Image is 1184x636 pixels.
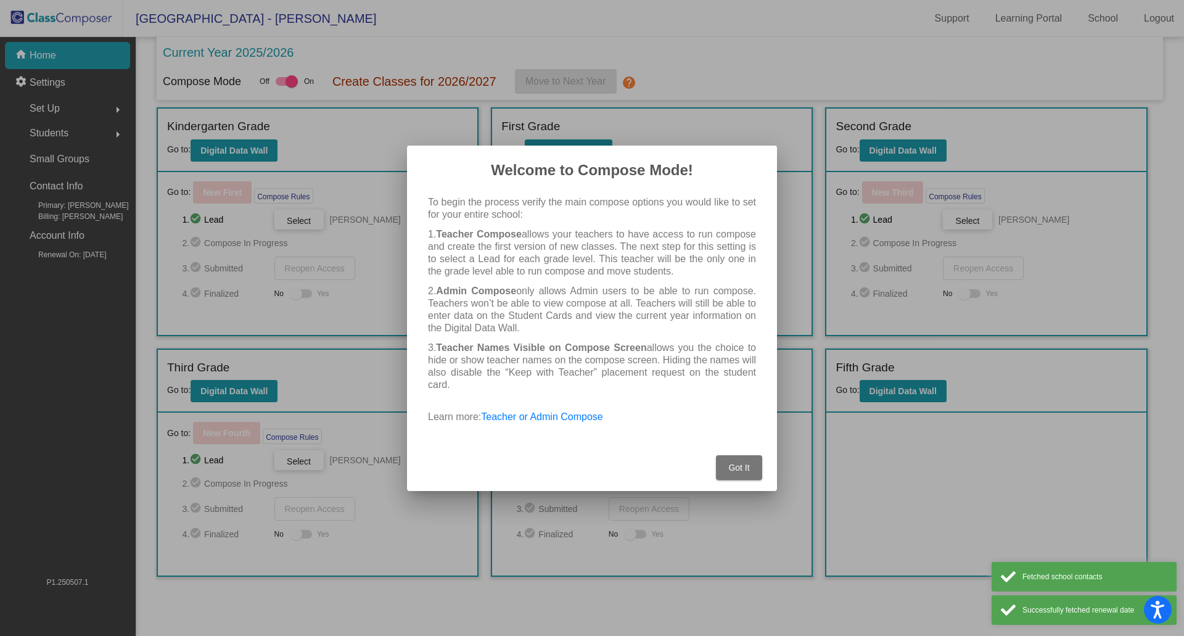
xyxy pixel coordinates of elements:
div: Fetched school contacts [1022,571,1167,582]
button: Got It [716,455,762,480]
a: Teacher or Admin Compose [481,411,602,422]
div: Successfully fetched renewal date [1022,605,1167,616]
h2: Welcome to Compose Mode! [422,160,762,180]
p: To begin the process verify the main compose options you would like to set for your entire school: [428,196,756,221]
p: Learn more: [428,411,756,423]
b: Teacher Compose [436,229,522,239]
p: 3. allows you the choice to hide or show teacher names on the compose screen. Hiding the names wi... [428,342,756,391]
p: 2. only allows Admin users to be able to run compose. Teachers won’t be able to view compose at a... [428,285,756,334]
b: Admin Compose [436,286,516,296]
p: 1. allows your teachers to have access to run compose and create the first version of new classes... [428,228,756,278]
span: Got It [728,463,749,473]
b: Teacher Names Visible on Compose Screen [436,342,646,353]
